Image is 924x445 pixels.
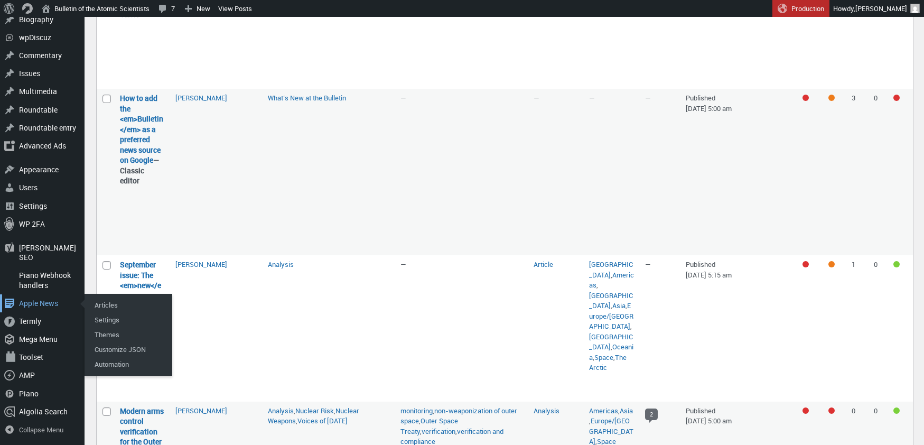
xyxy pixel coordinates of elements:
a: [PERSON_NAME] [175,93,227,103]
td: 1 [846,255,869,401]
div: Focus keyphrase not set [802,407,809,414]
a: Outer Space Treaty [400,416,458,436]
a: Voices of [DATE] [297,416,348,425]
a: Space [594,353,613,362]
a: Asia [620,406,633,415]
div: OK [828,95,835,101]
a: Article [534,259,553,269]
td: Published [DATE] 5:00 am [680,89,795,255]
span: — [589,93,595,103]
span: [PERSON_NAME] [855,4,907,13]
span: — [400,93,406,103]
span: — [645,259,651,269]
td: 0 [869,89,891,255]
a: Themes [87,327,172,342]
div: Focus keyphrase not set [802,261,809,267]
td: 0 [869,255,891,401]
strong: — [120,259,165,332]
a: [GEOGRAPHIC_DATA] [589,332,633,352]
a: What’s New at the Bulletin [268,93,346,103]
a: Analysis [534,406,559,415]
a: The Arctic [589,353,627,373]
a: [PERSON_NAME] [175,406,227,415]
span: — [400,259,406,269]
a: Settings [87,312,172,327]
a: Analysis [268,406,294,415]
div: Good [893,407,900,414]
a: [GEOGRAPHIC_DATA] [589,291,633,311]
span: Classic editor [120,165,144,186]
a: Articles [87,298,172,312]
a: non-weaponization of outer space [400,406,517,426]
a: Americas [589,270,634,290]
a: “How to add the <em>Bulletin</em> as a preferred news source on Google” (Edit) [120,93,163,165]
td: Published [DATE] 5:15 am [680,255,795,401]
a: [GEOGRAPHIC_DATA] [589,259,633,280]
a: Europe/[GEOGRAPHIC_DATA] [589,301,633,331]
a: 2 comments [645,409,658,423]
a: Americas [589,406,618,415]
td: 3 [846,89,869,255]
a: “September issue: The <em>new</em>, new world order” (Edit) [120,259,161,311]
a: Asia [612,301,626,310]
a: Nuclear Risk [295,406,334,415]
div: Needs improvement [893,95,900,101]
strong: — [120,93,165,186]
div: Needs improvement [828,407,835,414]
div: Focus keyphrase not set [802,95,809,101]
a: Customize JSON [87,342,172,357]
a: monitoring [400,406,433,415]
a: Automation [87,357,172,372]
span: — [645,93,651,103]
a: Oceania [589,342,633,362]
a: [PERSON_NAME] [175,259,227,269]
div: Good [893,261,900,267]
span: 2 [645,409,658,420]
a: verification [422,427,455,436]
a: Nuclear Weapons [268,406,359,426]
div: OK [828,261,835,267]
span: — [534,93,539,103]
td: , , , , , , , , [584,255,639,401]
a: Analysis [268,259,294,269]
